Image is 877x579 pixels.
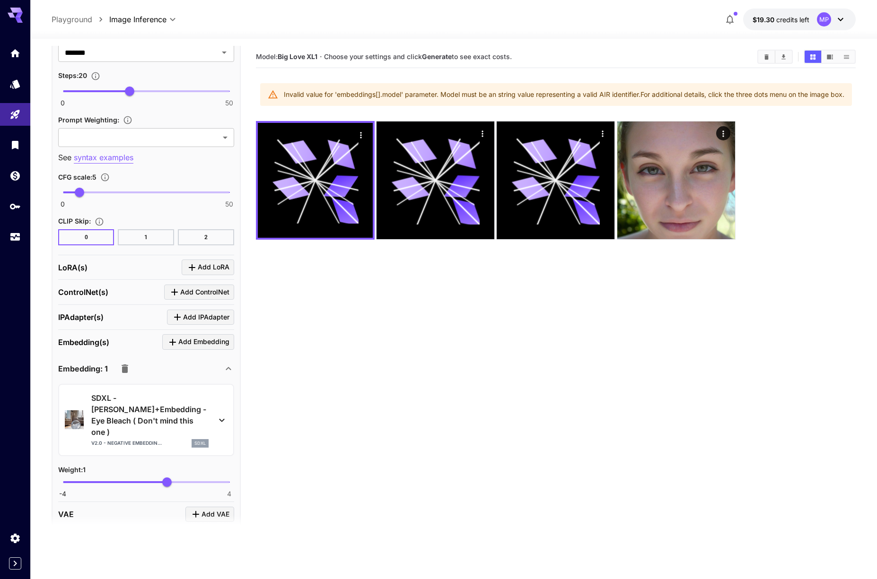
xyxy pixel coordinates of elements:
button: Open [218,46,231,59]
button: Click to add Embedding [162,334,234,350]
span: Image Inference [109,14,167,25]
div: Actions [475,126,490,140]
button: Clear All [758,51,775,63]
span: Model: [256,52,317,60]
button: Adjusts how closely the generated image aligns with the input prompt. A higher value enforces str... [96,173,114,182]
div: Settings [9,532,21,544]
div: Home [9,47,21,59]
div: Playground [9,109,21,121]
p: · [320,51,322,62]
div: Library [9,139,21,151]
p: IPAdapter(s) [58,311,104,323]
div: Actions [354,128,368,142]
p: ControlNet(s) [58,286,108,298]
b: Generate [422,52,452,60]
span: Add Embedding [178,336,229,348]
button: 0 [58,229,114,245]
span: Add IPAdapter [183,311,229,323]
div: Prompt Weighting is not compatible with FLUX models. [58,114,234,147]
span: Weight : 1 [58,466,86,474]
button: Download All [775,51,792,63]
span: 50 [225,199,233,209]
p: SDXL - [PERSON_NAME]+Embedding - Eye Bleach ( Don't mind this one ) [91,392,209,438]
button: It allows you to adjust how strongly different parts of your prompt influence the generated image. [119,115,136,125]
div: Models [9,78,21,90]
p: VAE [58,509,74,520]
button: $19.30056MP [743,9,856,30]
span: $19.30 [753,16,776,24]
div: SDXL - [PERSON_NAME]+Embedding - Eye Bleach ( Don't mind this one )v2.0 - Negative Embeddin...sdxl [65,389,228,451]
nav: breadcrumb [52,14,109,25]
div: Actions [716,126,730,140]
div: Clear AllDownload All [757,50,793,64]
div: Embedding: 1 [58,357,234,380]
div: Wallet [9,170,21,181]
a: Playground [52,14,92,25]
span: CFG scale : 5 [58,173,96,181]
button: Click to add IPAdapter [167,310,234,325]
span: 0 [61,98,65,108]
span: 0 [61,199,65,209]
div: Invalid value for 'embeddings[].model' parameter. Model must be an string value representing a va... [284,86,844,103]
p: See [58,152,234,164]
button: Set the number of denoising steps used to refine the image. More steps typically lead to higher q... [87,71,104,81]
span: Add VAE [202,509,229,520]
p: Embedding: 1 [58,363,108,374]
span: Steps : 20 [58,71,87,79]
button: Expand sidebar [9,557,21,570]
span: 50 [225,98,233,108]
button: 1 [118,229,174,245]
div: Usage [9,231,21,243]
p: v2.0 - Negative Embeddin... [91,440,162,447]
button: Show media in video view [822,51,838,63]
p: sdxl [194,440,206,447]
div: API Keys [9,200,21,212]
div: CLIP Skip is not compatible with FLUX models. [58,215,234,245]
span: Prompt Weighting : [58,116,119,124]
button: Click to add VAE [185,507,234,522]
div: MP [817,12,831,26]
button: Show media in list view [838,51,855,63]
span: Add ControlNet [180,286,229,298]
p: LoRA(s) [58,262,88,273]
span: -4 [59,489,66,499]
button: syntax examples [74,152,133,164]
button: Controls how many layers to skip in CLIP text encoder. Higher values can produce more abstract re... [91,217,108,226]
span: CLIP Skip : [58,217,91,225]
span: Choose your settings and click to see exact costs. [324,52,512,60]
img: 2Q== [617,121,735,239]
b: Big Love XL1 [278,52,317,60]
span: 4 [227,489,231,499]
button: Click to add LoRA [182,259,234,275]
p: Embedding(s) [58,337,109,348]
button: Show media in grid view [805,51,821,63]
span: Add LoRA [198,261,229,273]
div: Show media in grid viewShow media in video viewShow media in list view [804,50,856,64]
div: $19.30056 [753,15,809,25]
div: Actions [596,126,610,140]
button: Click to add ControlNet [164,285,234,300]
button: 2 [178,229,234,245]
span: credits left [776,16,809,24]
